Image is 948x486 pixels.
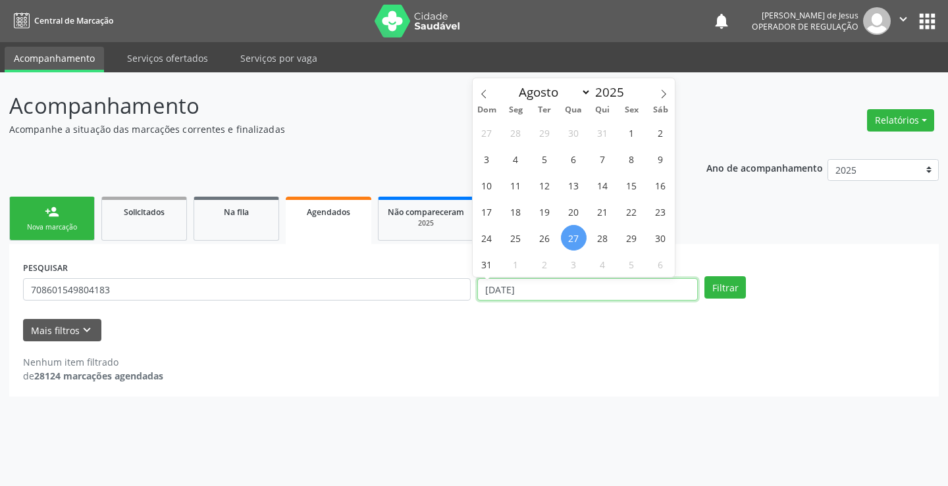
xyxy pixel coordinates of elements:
span: Agosto 7, 2025 [590,146,616,172]
span: Agosto 11, 2025 [503,172,529,198]
span: Agosto 31, 2025 [474,251,500,277]
span: Agosto 3, 2025 [474,146,500,172]
span: Agosto 24, 2025 [474,225,500,251]
span: Julho 27, 2025 [474,120,500,145]
span: Agosto 25, 2025 [503,225,529,251]
a: Acompanhamento [5,47,104,72]
span: Agosto 26, 2025 [532,225,558,251]
span: Agosto 12, 2025 [532,172,558,198]
span: Setembro 4, 2025 [590,251,616,277]
span: Setembro 2, 2025 [532,251,558,277]
span: Operador de regulação [752,21,858,32]
div: 2025 [388,218,464,228]
button: apps [916,10,939,33]
span: Agosto 15, 2025 [619,172,645,198]
span: Agosto 20, 2025 [561,199,587,224]
strong: 28124 marcações agendadas [34,370,163,382]
button: Filtrar [704,276,746,299]
span: Não compareceram [388,207,464,218]
label: PESQUISAR [23,258,68,278]
span: Agosto 21, 2025 [590,199,616,224]
div: de [23,369,163,383]
span: Ter [530,106,559,114]
span: Julho 30, 2025 [561,120,587,145]
p: Acompanhamento [9,89,660,122]
button: Mais filtroskeyboard_arrow_down [23,319,101,342]
span: Na fila [224,207,249,218]
span: Agosto 29, 2025 [619,225,645,251]
input: Nome, CNS [23,278,471,301]
span: Agosto 18, 2025 [503,199,529,224]
span: Julho 29, 2025 [532,120,558,145]
span: Agosto 14, 2025 [590,172,616,198]
span: Setembro 3, 2025 [561,251,587,277]
p: Ano de acompanhamento [706,159,823,176]
span: Sáb [646,106,675,114]
span: Agendados [307,207,350,218]
span: Seg [501,106,530,114]
button: notifications [712,12,731,30]
button:  [891,7,916,35]
span: Setembro 5, 2025 [619,251,645,277]
a: Serviços ofertados [118,47,217,70]
span: Agosto 16, 2025 [648,172,673,198]
p: Acompanhe a situação das marcações correntes e finalizadas [9,122,660,136]
span: Solicitados [124,207,165,218]
span: Agosto 9, 2025 [648,146,673,172]
span: Agosto 2, 2025 [648,120,673,145]
span: Dom [473,106,502,114]
span: Setembro 6, 2025 [648,251,673,277]
div: Nova marcação [19,222,85,232]
span: Julho 28, 2025 [503,120,529,145]
span: Julho 31, 2025 [590,120,616,145]
span: Agosto 5, 2025 [532,146,558,172]
a: Central de Marcação [9,10,113,32]
i: keyboard_arrow_down [80,323,94,337]
span: Agosto 30, 2025 [648,225,673,251]
span: Agosto 4, 2025 [503,146,529,172]
i:  [896,12,910,26]
span: Agosto 1, 2025 [619,120,645,145]
span: Agosto 28, 2025 [590,225,616,251]
input: Selecione um intervalo [477,278,698,301]
input: Year [591,84,635,101]
a: Serviços por vaga [231,47,327,70]
span: Agosto 13, 2025 [561,172,587,198]
img: img [863,7,891,35]
div: Nenhum item filtrado [23,355,163,369]
span: Agosto 19, 2025 [532,199,558,224]
div: person_add [45,205,59,219]
span: Agosto 17, 2025 [474,199,500,224]
button: Relatórios [867,109,934,132]
div: [PERSON_NAME] de Jesus [752,10,858,21]
span: Agosto 10, 2025 [474,172,500,198]
span: Qua [559,106,588,114]
span: Sex [617,106,646,114]
span: Central de Marcação [34,15,113,26]
span: Agosto 27, 2025 [561,225,587,251]
span: Agosto 23, 2025 [648,199,673,224]
span: Agosto 6, 2025 [561,146,587,172]
span: Qui [588,106,617,114]
select: Month [513,83,592,101]
span: Agosto 8, 2025 [619,146,645,172]
span: Agosto 22, 2025 [619,199,645,224]
span: Setembro 1, 2025 [503,251,529,277]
